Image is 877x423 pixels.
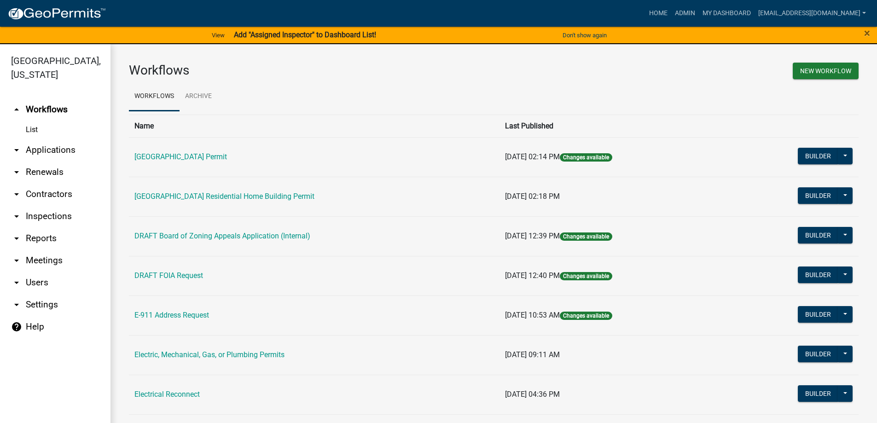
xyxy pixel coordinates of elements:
a: DRAFT FOIA Request [134,271,203,280]
i: arrow_drop_down [11,211,22,222]
i: arrow_drop_down [11,189,22,200]
span: [DATE] 04:36 PM [505,390,560,399]
button: Builder [798,306,838,323]
button: New Workflow [793,63,859,79]
i: arrow_drop_down [11,255,22,266]
a: Home [645,5,671,22]
a: Admin [671,5,699,22]
span: [DATE] 12:40 PM [505,271,560,280]
i: arrow_drop_down [11,299,22,310]
a: [GEOGRAPHIC_DATA] Permit [134,152,227,161]
i: arrow_drop_down [11,167,22,178]
a: Workflows [129,82,180,111]
span: [DATE] 02:14 PM [505,152,560,161]
button: Builder [798,346,838,362]
a: [GEOGRAPHIC_DATA] Residential Home Building Permit [134,192,314,201]
span: [DATE] 10:53 AM [505,311,560,319]
i: arrow_drop_down [11,277,22,288]
button: Close [864,28,870,39]
span: Changes available [560,232,612,241]
button: Builder [798,187,838,204]
span: [DATE] 09:11 AM [505,350,560,359]
i: arrow_drop_down [11,233,22,244]
a: [EMAIL_ADDRESS][DOMAIN_NAME] [755,5,870,22]
span: [DATE] 02:18 PM [505,192,560,201]
span: Changes available [560,312,612,320]
button: Builder [798,385,838,402]
h3: Workflows [129,63,487,78]
span: × [864,27,870,40]
span: Changes available [560,272,612,280]
button: Don't show again [559,28,610,43]
button: Builder [798,267,838,283]
a: E-911 Address Request [134,311,209,319]
i: help [11,321,22,332]
span: [DATE] 12:39 PM [505,232,560,240]
button: Builder [798,227,838,243]
a: DRAFT Board of Zoning Appeals Application (Internal) [134,232,310,240]
th: Last Published [499,115,729,137]
a: Electrical Reconnect [134,390,200,399]
a: My Dashboard [699,5,755,22]
strong: Add "Assigned Inspector" to Dashboard List! [234,30,376,39]
a: Electric, Mechanical, Gas, or Plumbing Permits [134,350,285,359]
button: Builder [798,148,838,164]
span: Changes available [560,153,612,162]
th: Name [129,115,499,137]
i: arrow_drop_up [11,104,22,115]
a: Archive [180,82,217,111]
a: View [208,28,228,43]
i: arrow_drop_down [11,145,22,156]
